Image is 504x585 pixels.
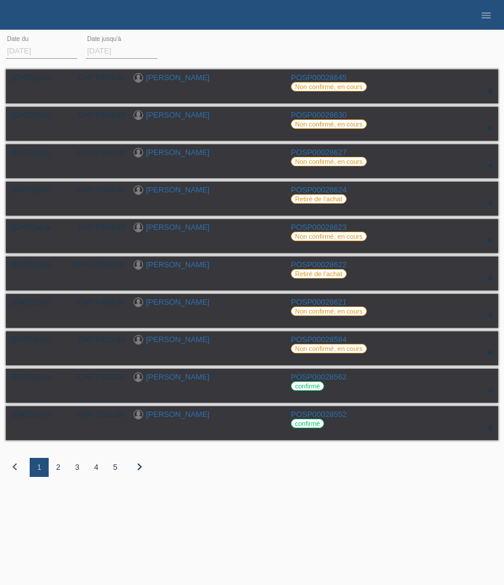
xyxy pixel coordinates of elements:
[30,458,49,477] div: 1
[291,372,347,381] a: POSP00028562
[36,412,51,418] span: 14:14
[36,75,51,81] span: 14:54
[480,269,498,287] div: étendre/coller
[68,223,125,232] div: CHF 8'500.00
[146,372,210,381] a: [PERSON_NAME]
[480,157,498,175] div: étendre/coller
[36,150,51,156] span: 14:01
[68,260,125,269] div: CHF 10'000.00
[480,344,498,362] div: étendre/coller
[291,73,347,82] a: POSP00028645
[291,260,347,269] a: POSP00028622
[291,269,347,279] label: Retiré de l‘achat
[146,298,210,306] a: [PERSON_NAME]
[49,458,68,477] div: 2
[36,337,51,343] span: 07:07
[146,148,210,157] a: [PERSON_NAME]
[68,110,125,119] div: CHF 8'595.00
[291,298,347,306] a: POSP00028621
[68,372,125,381] div: CHF 7'500.00
[291,157,367,166] label: Non confirmé, en cours
[12,260,59,269] div: [DATE]
[291,335,347,344] a: POSP00028584
[87,458,106,477] div: 4
[291,148,347,157] a: POSP00028627
[106,458,125,477] div: 5
[146,410,210,419] a: [PERSON_NAME]
[12,372,59,381] div: [DATE]
[12,110,59,119] div: [DATE]
[291,410,347,419] a: POSP00028552
[480,232,498,249] div: étendre/coller
[291,110,347,119] a: POSP00028630
[291,119,367,129] label: Non confirmé, en cours
[36,299,51,306] span: 19:51
[36,374,51,381] span: 15:26
[146,260,210,269] a: [PERSON_NAME]
[480,82,498,100] div: étendre/coller
[36,262,51,268] span: 05:59
[146,110,210,119] a: [PERSON_NAME]
[291,223,347,232] a: POSP00028623
[36,187,51,194] span: 06:51
[68,73,125,82] div: CHF 7'575.00
[291,419,324,428] label: confirmé
[480,381,498,399] div: étendre/coller
[146,223,210,232] a: [PERSON_NAME]
[146,73,210,82] a: [PERSON_NAME]
[68,298,125,306] div: CHF 9'488.00
[12,335,59,344] div: [DATE]
[291,306,367,316] label: Non confirmé, en cours
[12,223,59,232] div: [DATE]
[474,11,498,18] a: menu
[291,185,347,194] a: POSP00028624
[291,82,367,91] label: Non confirmé, en cours
[480,419,498,437] div: étendre/coller
[291,381,324,391] label: confirmé
[480,10,492,21] i: menu
[68,335,125,344] div: CHF 3'421.00
[12,410,59,419] div: [DATE]
[68,410,125,419] div: CHF 2'521.00
[36,224,51,231] span: 06:18
[12,148,59,157] div: [DATE]
[132,460,147,474] i: chevron_right
[12,73,59,82] div: [DATE]
[480,306,498,324] div: étendre/coller
[480,194,498,212] div: étendre/coller
[480,119,498,137] div: étendre/coller
[36,112,51,119] span: 09:05
[146,335,210,344] a: [PERSON_NAME]
[291,232,367,241] label: Non confirmé, en cours
[291,194,347,204] label: Retiré de l‘achat
[12,185,59,194] div: [DATE]
[68,458,87,477] div: 3
[291,344,367,353] label: Non confirmé, en cours
[8,460,22,474] i: chevron_left
[146,185,210,194] a: [PERSON_NAME]
[12,298,59,306] div: [DATE]
[68,148,125,157] div: CHF 6'400.00
[68,185,125,194] div: CHF 8'500.00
